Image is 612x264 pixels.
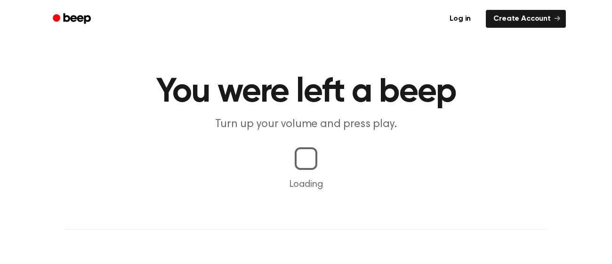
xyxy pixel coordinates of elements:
h1: You were left a beep [65,75,547,109]
a: Beep [46,10,99,28]
a: Log in [440,8,480,30]
a: Create Account [486,10,566,28]
p: Turn up your volume and press play. [125,117,487,132]
p: Loading [11,177,601,192]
